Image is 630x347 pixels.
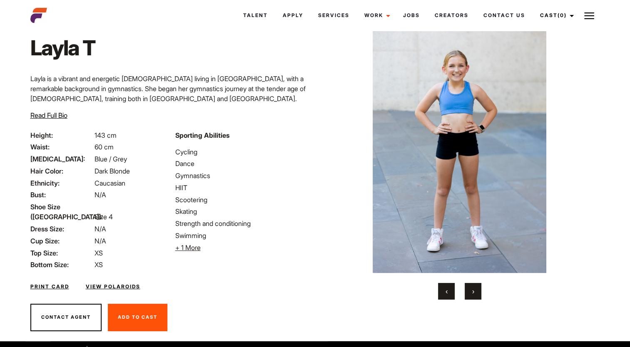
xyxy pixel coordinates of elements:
li: Dance [175,159,310,169]
img: Burger icon [584,11,594,21]
a: Jobs [395,4,427,27]
a: Talent [235,4,275,27]
span: Hair Color: [30,166,93,176]
button: Contact Agent [30,304,102,331]
span: Previous [446,287,448,295]
li: Cycling [175,147,310,157]
img: cropped-aefm-brand-fav-22-square.png [30,7,47,24]
span: Waist: [30,142,93,152]
li: Skating [175,206,310,216]
a: Cast(0) [532,4,579,27]
span: N/A [95,237,106,245]
img: 0B5A8807 [335,12,585,273]
span: Dress Size: [30,224,93,234]
span: Read Full Bio [30,111,67,119]
button: Add To Cast [108,304,167,331]
p: Layla is a vibrant and energetic [DEMOGRAPHIC_DATA] living in [GEOGRAPHIC_DATA], with a remarkabl... [30,74,310,144]
li: Swimming [175,231,310,240]
span: Height: [30,130,93,140]
span: XS [95,249,103,257]
span: Blue / Grey [95,155,127,163]
a: View Polaroids [86,283,140,290]
a: Services [310,4,356,27]
li: Scootering [175,195,310,205]
span: Caucasian [95,179,125,187]
span: 60 cm [95,143,114,151]
span: 143 cm [95,131,117,139]
li: Strength and conditioning [175,218,310,228]
a: Creators [427,4,476,27]
span: Top Size: [30,248,93,258]
span: [MEDICAL_DATA]: [30,154,93,164]
span: + 1 More [175,243,201,252]
span: Add To Cast [118,314,157,320]
span: Dark Blonde [95,167,130,175]
a: Contact Us [476,4,532,27]
span: N/A [95,191,106,199]
span: (0) [557,12,566,18]
li: Gymnastics [175,171,310,181]
strong: Sporting Abilities [175,131,229,139]
a: Print Card [30,283,69,290]
span: Bust: [30,190,93,200]
span: Size 4 [95,213,113,221]
span: Next [472,287,474,295]
span: Cup Size: [30,236,93,246]
span: Bottom Size: [30,260,93,270]
span: XS [95,260,103,269]
a: Apply [275,4,310,27]
h1: Layla T [30,35,99,60]
a: Work [356,4,395,27]
button: Read Full Bio [30,110,67,120]
span: Ethnicity: [30,178,93,188]
span: Shoe Size ([GEOGRAPHIC_DATA]): [30,202,93,222]
span: N/A [95,225,106,233]
li: HIIT [175,183,310,193]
